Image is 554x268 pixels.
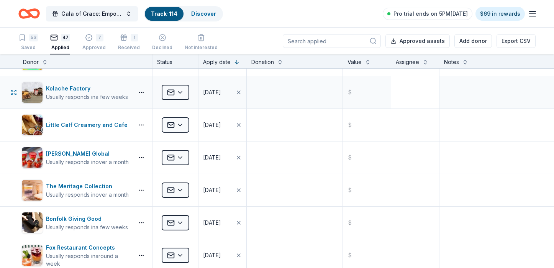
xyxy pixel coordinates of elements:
img: Image for Bonfolk Giving Good [22,212,43,233]
div: 47 [61,34,70,41]
button: Track· 114Discover [144,6,223,21]
div: Fox Restaurant Concepts [46,243,131,252]
div: Declined [152,44,172,51]
div: Usually responds in over a month [46,191,129,199]
button: [DATE] [198,207,246,239]
button: Image for Little Calf Creamery and CafeLittle Calf Creamery and Cafe [21,114,131,136]
div: [DATE] [203,120,221,130]
div: Bonfolk Giving Good [46,214,128,224]
div: Applied [50,44,70,51]
img: Image for Fox Restaurant Concepts [22,245,43,266]
div: Donor [23,58,39,67]
a: $69 in rewards [475,7,525,21]
img: Image for Little Calf Creamery and Cafe [22,115,43,135]
div: Kolache Factory [46,84,128,93]
div: Usually responds in a few weeks [46,224,128,231]
button: Not interested [185,31,218,54]
div: Saved [18,44,38,51]
button: Declined [152,31,172,54]
a: Pro trial ends on 5PM[DATE] [383,8,472,20]
button: Add donor [454,34,492,48]
button: Gala of Grace: Empowering Futures for El Porvenir [46,6,138,21]
a: Home [18,5,40,23]
div: Usually responds in over a month [46,158,129,166]
div: Apply date [203,58,231,67]
button: [DATE] [198,76,246,109]
div: The Meritage Collection [46,182,129,191]
button: Image for The Meritage CollectionThe Meritage CollectionUsually responds inover a month [21,179,131,201]
img: Image for Berry Global [22,147,43,168]
div: [DATE] [203,88,221,97]
div: Status [152,54,198,68]
div: Notes [444,58,459,67]
span: Pro trial ends on 5PM[DATE] [393,9,468,18]
button: [DATE] [198,109,246,141]
div: [PERSON_NAME] Global [46,149,129,158]
div: Usually responds in around a week [46,252,131,268]
img: Image for The Meritage Collection [22,180,43,201]
button: [DATE] [198,141,246,174]
input: Search applied [283,34,381,48]
div: Received [118,44,140,51]
button: 53Saved [18,31,38,54]
div: [DATE] [203,218,221,227]
div: Not interested [185,44,218,51]
button: 1Received [118,31,140,54]
button: Export CSV [497,34,536,48]
div: Approved [82,44,106,51]
img: Image for Kolache Factory [22,82,43,103]
a: Track· 114 [151,10,177,17]
div: [DATE] [203,186,221,195]
button: Image for Fox Restaurant ConceptsFox Restaurant ConceptsUsually responds inaround a week [21,243,131,268]
div: [DATE] [203,153,221,162]
button: [DATE] [198,174,246,206]
div: Donation [251,58,274,67]
div: 53 [29,34,38,41]
button: 7Approved [82,31,106,54]
div: Assignee [396,58,419,67]
button: Approved assets [385,34,450,48]
div: 1 [131,34,138,41]
a: Discover [191,10,216,17]
div: Value [347,58,362,67]
button: Image for Bonfolk Giving GoodBonfolk Giving GoodUsually responds ina few weeks [21,212,131,233]
div: Usually responds in a few weeks [46,93,128,101]
div: [DATE] [203,251,221,260]
div: Little Calf Creamery and Cafe [46,120,131,130]
button: Image for Berry Global[PERSON_NAME] GlobalUsually responds inover a month [21,147,131,168]
button: Image for Kolache FactoryKolache FactoryUsually responds ina few weeks [21,82,131,103]
span: Gala of Grace: Empowering Futures for El Porvenir [61,9,123,18]
div: 7 [96,34,103,41]
button: 47Applied [50,31,70,54]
